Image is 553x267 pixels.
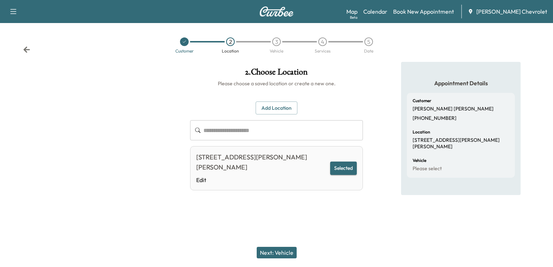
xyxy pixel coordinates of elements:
[196,152,327,172] div: [STREET_ADDRESS][PERSON_NAME][PERSON_NAME]
[364,49,373,53] div: Date
[413,158,426,163] h6: Vehicle
[346,7,358,16] a: MapBeta
[330,162,357,175] button: Selected
[272,37,281,46] div: 3
[226,37,235,46] div: 2
[318,37,327,46] div: 4
[196,176,327,184] a: Edit
[413,115,457,122] p: [PHONE_NUMBER]
[190,80,363,87] h6: Please choose a saved location or create a new one.
[413,99,431,103] h6: Customer
[413,106,494,112] p: [PERSON_NAME] [PERSON_NAME]
[393,7,454,16] a: Book New Appointment
[315,49,331,53] div: Services
[190,68,363,80] h1: 2 . Choose Location
[259,6,294,17] img: Curbee Logo
[350,15,358,20] div: Beta
[270,49,283,53] div: Vehicle
[257,247,297,258] button: Next: Vehicle
[413,137,509,150] p: [STREET_ADDRESS][PERSON_NAME][PERSON_NAME]
[23,46,30,53] div: Back
[476,7,547,16] span: [PERSON_NAME] Chevrolet
[175,49,194,53] div: Customer
[413,166,442,172] p: Please select
[256,101,297,115] button: Add Location
[364,37,373,46] div: 5
[222,49,239,53] div: Location
[363,7,387,16] a: Calendar
[407,79,515,87] h5: Appointment Details
[413,130,430,134] h6: Location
